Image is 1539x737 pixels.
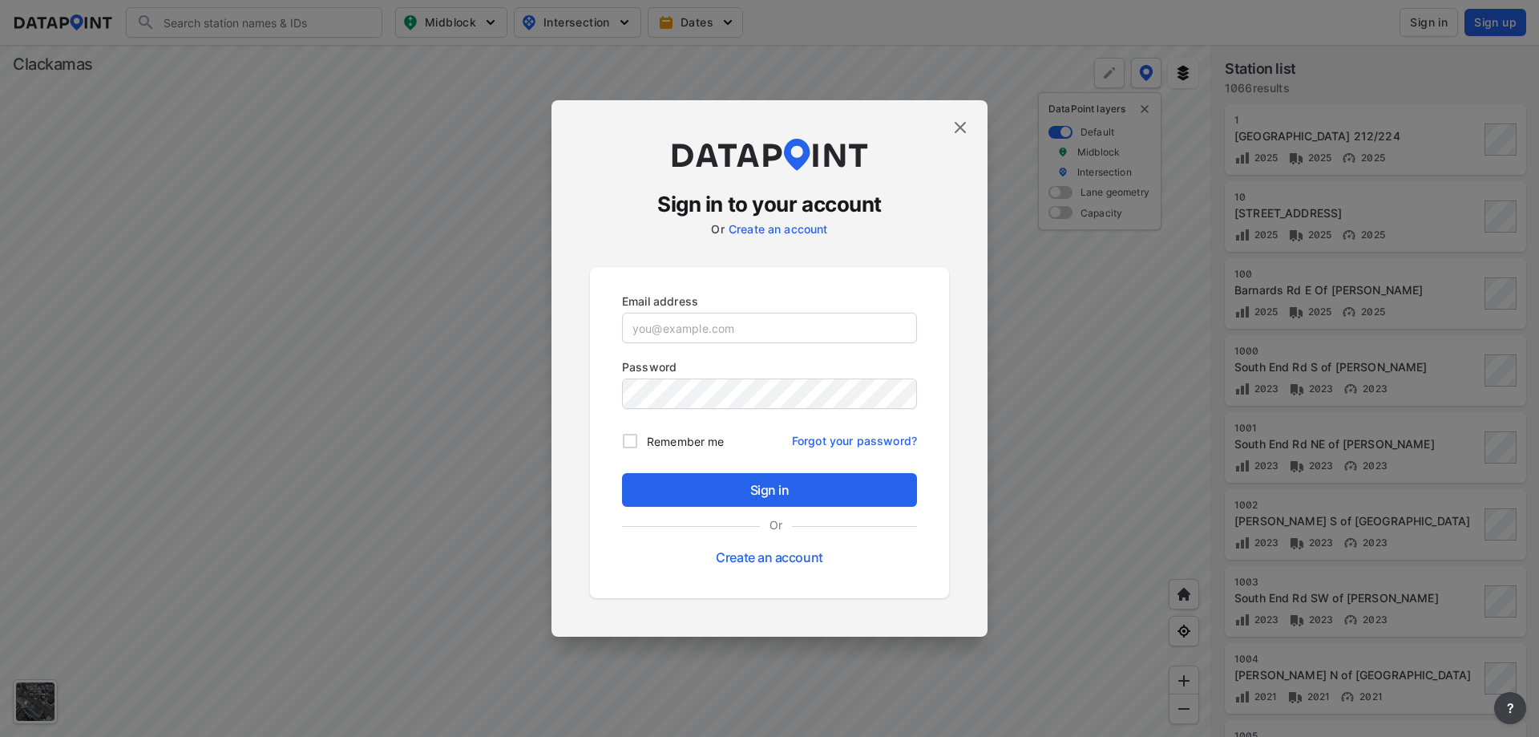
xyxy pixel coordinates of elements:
[590,190,949,219] h3: Sign in to your account
[716,549,822,565] a: Create an account
[622,293,917,310] p: Email address
[1504,699,1517,718] span: ?
[951,118,970,137] img: close.efbf2170.svg
[792,424,917,449] a: Forgot your password?
[622,358,917,375] p: Password
[729,222,828,236] a: Create an account
[622,473,917,507] button: Sign in
[760,516,792,533] label: Or
[623,314,916,342] input: you@example.com
[647,433,724,450] span: Remember me
[635,480,904,500] span: Sign in
[711,222,724,236] label: Or
[669,139,870,171] img: dataPointLogo.9353c09d.svg
[1494,692,1526,724] button: more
